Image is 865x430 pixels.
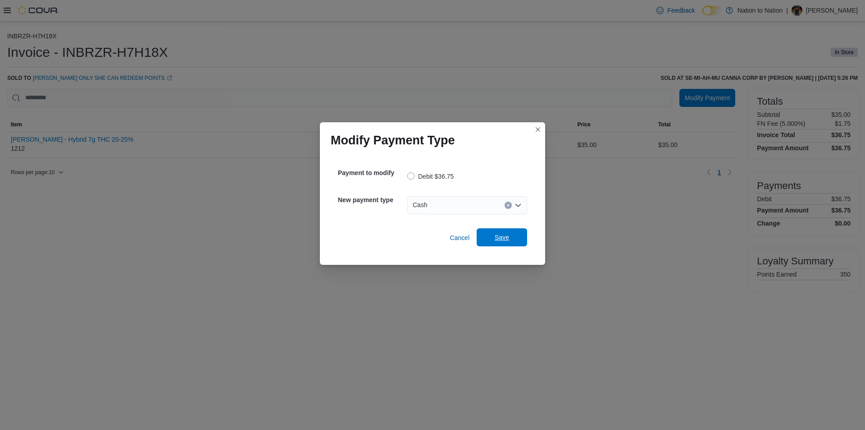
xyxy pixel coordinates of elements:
h5: Payment to modify [338,164,405,182]
span: Cash [413,199,428,210]
button: Closes this modal window [533,124,543,135]
h5: New payment type [338,191,405,209]
span: Cancel [450,233,469,242]
button: Clear input [505,202,512,209]
button: Save [477,228,527,246]
button: Open list of options [514,202,522,209]
h1: Modify Payment Type [331,133,455,148]
label: Debit $36.75 [407,171,454,182]
button: Cancel [446,229,473,247]
input: Accessible screen reader label [431,200,432,211]
span: Save [495,233,509,242]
